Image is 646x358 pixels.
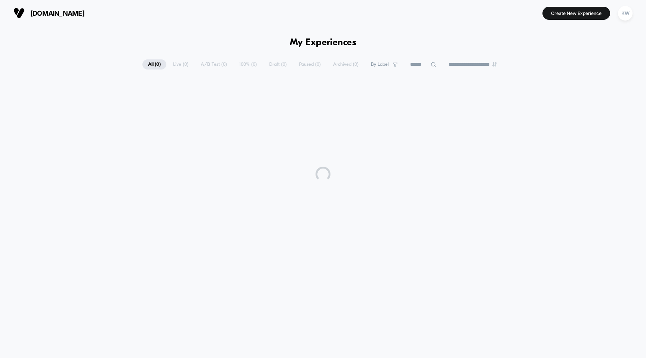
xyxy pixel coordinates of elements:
button: Create New Experience [542,7,610,20]
button: KW [616,6,635,21]
span: [DOMAIN_NAME] [30,9,84,17]
img: Visually logo [13,7,25,19]
h1: My Experiences [290,37,357,48]
button: [DOMAIN_NAME] [11,7,87,19]
div: KW [618,6,633,21]
span: By Label [371,62,389,67]
img: end [492,62,497,67]
span: All ( 0 ) [142,59,166,70]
